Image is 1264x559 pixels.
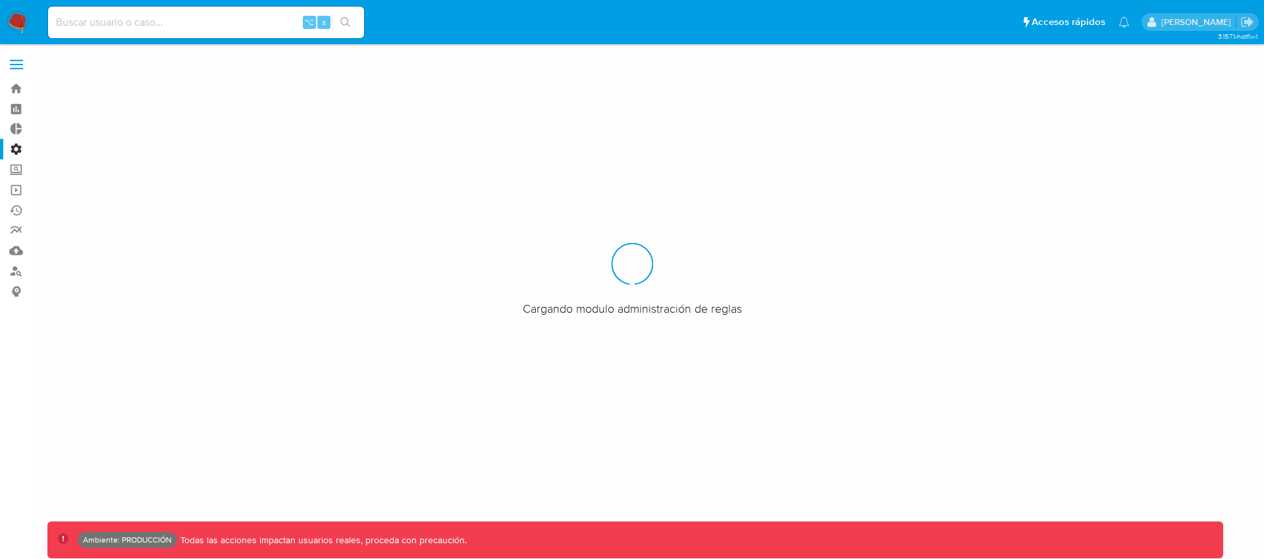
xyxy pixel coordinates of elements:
span: Cargando modulo administración de reglas [523,300,742,316]
a: Salir [1240,15,1254,29]
span: s [322,16,326,28]
a: Notificaciones [1119,16,1130,28]
span: ⌥ [304,16,314,28]
input: Buscar usuario o caso... [48,14,364,31]
p: Todas las acciones impactan usuarios reales, proceda con precaución. [177,534,467,546]
p: francisco.valenzuela@mercadolibre.com [1161,16,1236,28]
button: search-icon [332,13,359,32]
span: Accesos rápidos [1032,15,1105,29]
p: Ambiente: PRODUCCIÓN [83,537,172,543]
